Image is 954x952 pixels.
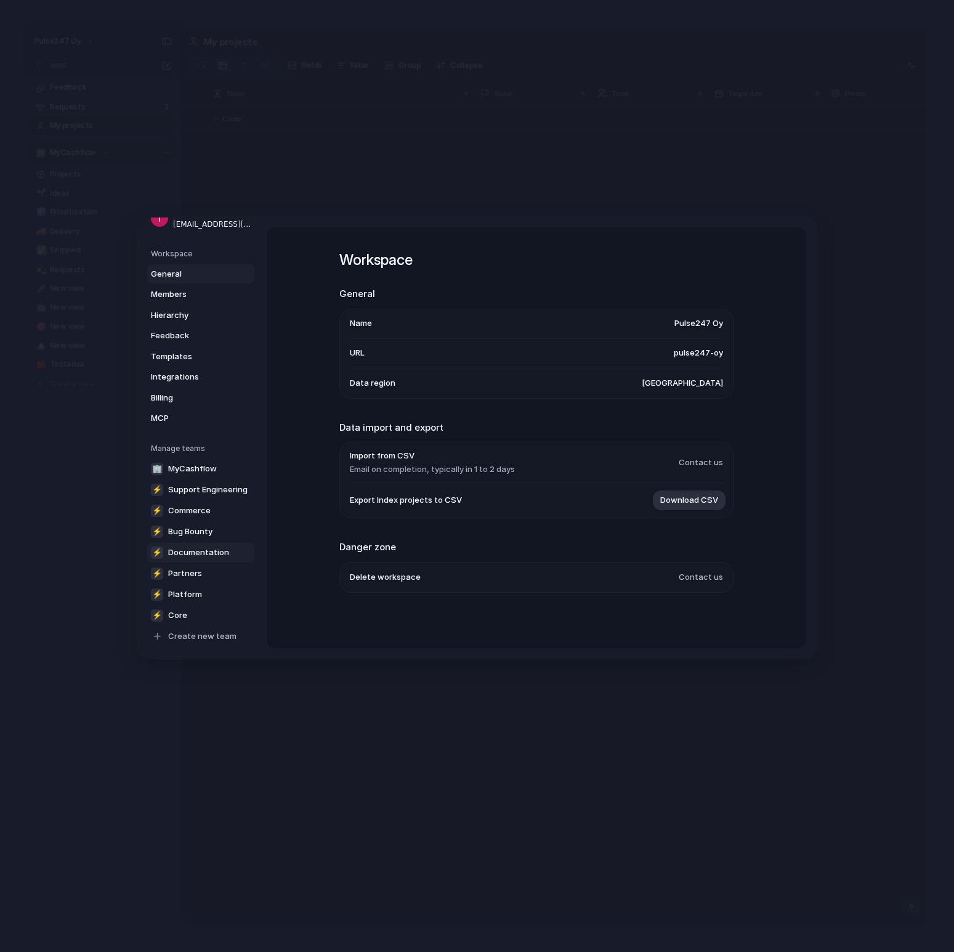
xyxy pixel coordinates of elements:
[147,522,254,542] a: ⚡Bug Bounty
[151,330,230,342] span: Feedback
[151,309,230,322] span: Hierarchy
[151,463,163,475] div: 🏢
[350,377,395,389] span: Data region
[168,463,217,475] span: MyCashflow
[674,347,723,359] span: pulse247-oy
[147,501,254,521] a: ⚡Commerce
[350,494,462,507] span: Export Index projects to CSV
[147,543,254,563] a: ⚡Documentation
[151,392,230,404] span: Billing
[168,526,212,538] span: Bug Bounty
[147,627,254,646] a: Create new team
[151,568,163,580] div: ⚡
[173,219,252,230] span: [EMAIL_ADDRESS][DOMAIN_NAME]
[151,248,254,259] h5: Workspace
[147,606,254,625] a: ⚡Core
[679,457,723,469] span: Contact us
[674,317,723,330] span: Pulse247 Oy
[168,568,202,580] span: Partners
[168,588,202,601] span: Platform
[350,347,365,359] span: URL
[339,249,734,271] h1: Workspace
[147,264,254,284] a: General
[151,505,163,517] div: ⚡
[151,609,163,622] div: ⚡
[660,494,718,507] span: Download CSV
[147,459,254,479] a: 🏢MyCashflow
[350,317,372,330] span: Name
[147,285,254,304] a: Members
[151,371,230,383] span: Integrations
[147,480,254,500] a: ⚡Support Engineering
[168,484,248,496] span: Support Engineering
[679,571,723,584] span: Contact us
[151,484,163,496] div: ⚡
[168,547,229,559] span: Documentation
[151,412,230,425] span: MCP
[151,547,163,559] div: ⚡
[147,367,254,387] a: Integrations
[147,203,254,234] a: [PERSON_NAME][EMAIL_ADDRESS][DOMAIN_NAME]
[151,588,163,601] div: ⚡
[147,388,254,408] a: Billing
[151,288,230,301] span: Members
[339,287,734,301] h2: General
[147,306,254,325] a: Hierarchy
[339,421,734,435] h2: Data import and export
[168,505,211,517] span: Commerce
[151,443,254,454] h5: Manage teams
[147,347,254,367] a: Templates
[147,564,254,584] a: ⚡Partners
[339,540,734,555] h2: Danger zone
[642,377,723,389] span: [GEOGRAPHIC_DATA]
[147,585,254,604] a: ⚡Platform
[147,326,254,346] a: Feedback
[151,526,163,538] div: ⚡
[168,630,236,643] span: Create new team
[151,268,230,280] span: General
[653,490,726,510] button: Download CSV
[350,450,515,462] span: Import from CSV
[147,409,254,428] a: MCP
[350,463,515,476] span: Email on completion, typically in 1 to 2 days
[350,571,421,584] span: Delete workspace
[151,351,230,363] span: Templates
[168,609,187,622] span: Core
